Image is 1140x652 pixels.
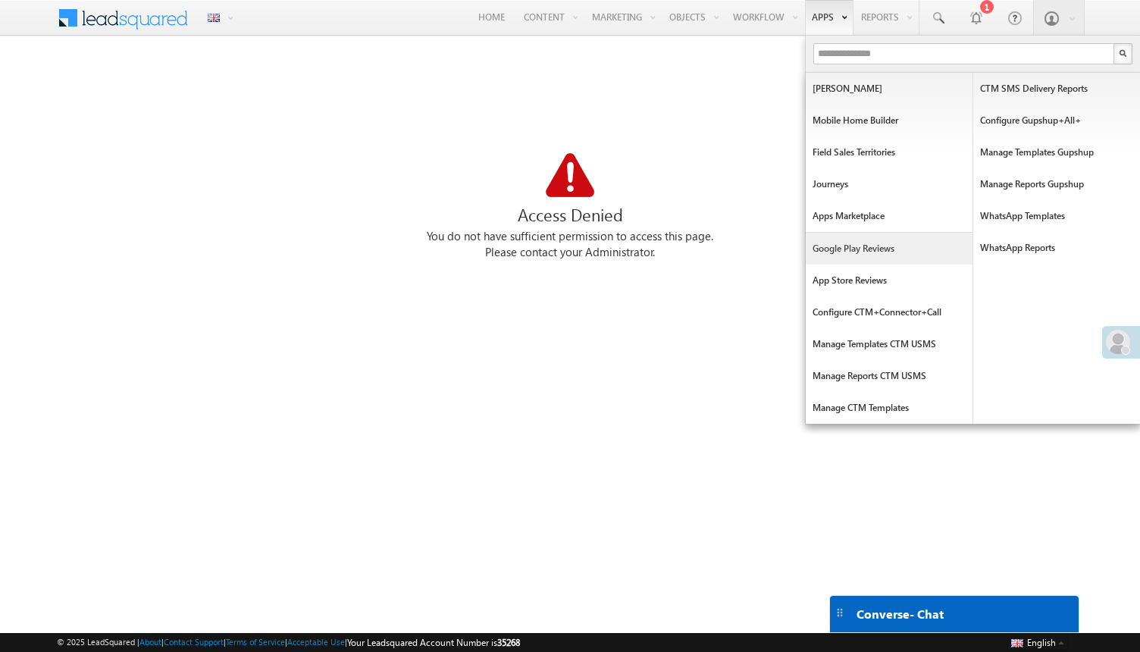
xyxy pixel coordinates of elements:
div: You do not have sufficient permission to access this page. [57,229,1083,245]
a: CTM SMS Delivery Reports [973,73,1140,105]
a: [PERSON_NAME] [806,73,972,105]
span: English [1027,637,1056,648]
div: Please contact your Administrator. [57,245,1083,261]
a: Terms of Service [226,637,285,647]
a: App Store Reviews [806,265,972,296]
img: Access Denied [546,153,594,197]
div: Access Denied [57,200,1083,229]
button: English [1007,633,1068,651]
a: Configure Gupshup+All+ [973,105,1140,136]
a: Manage Reports Gupshup [973,168,1140,200]
a: Manage Reports CTM USMS [806,360,972,392]
span: Converse - Chat [857,607,944,621]
img: carter-drag [834,607,846,619]
a: Manage Templates Gupshup [973,136,1140,168]
span: Your Leadsquared Account Number is [347,637,520,648]
a: Acceptable Use [287,637,345,647]
a: Configure CTM+Connector+call [806,296,972,328]
a: Mobile Home Builder [806,105,972,136]
span: 35268 [497,637,520,648]
a: About [139,637,161,647]
a: Apps Marketplace [806,200,972,232]
a: Journeys [806,168,972,200]
a: Manage Templates CTM USMS [806,328,972,360]
a: Field Sales Territories [806,136,972,168]
a: WhatsApp Templates [973,200,1140,232]
a: WhatsApp Reports [973,232,1140,264]
img: Search [1119,49,1126,57]
a: Manage CTM Templates [806,392,972,424]
a: Contact Support [164,637,224,647]
a: Google Play Reviews [806,233,972,265]
span: © 2025 LeadSquared | | | | | [57,635,520,650]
